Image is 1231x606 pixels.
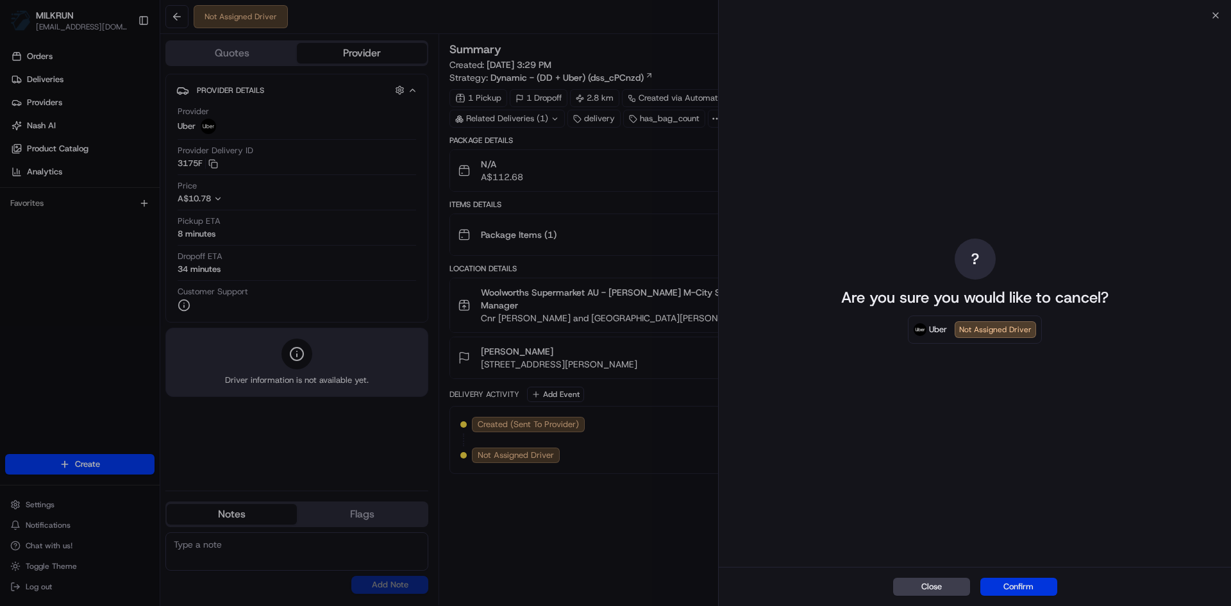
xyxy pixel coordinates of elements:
[841,287,1109,308] p: Are you sure you would like to cancel?
[980,578,1057,596] button: Confirm
[914,323,926,336] img: Uber
[893,578,970,596] button: Close
[955,239,996,280] div: ?
[929,323,947,336] span: Uber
